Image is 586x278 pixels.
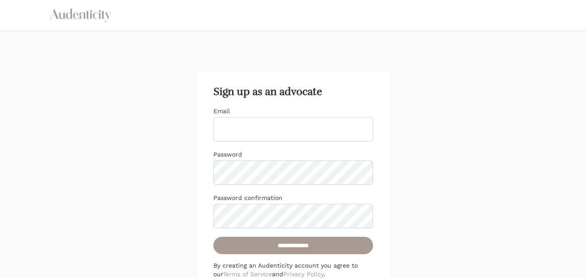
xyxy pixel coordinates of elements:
label: Password confirmation [213,194,282,201]
label: Password [213,151,242,158]
h2: Sign up as an advocate [213,86,373,98]
label: Email [213,108,230,114]
a: Terms of Service [223,271,272,278]
a: Privacy Policy [283,271,324,278]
